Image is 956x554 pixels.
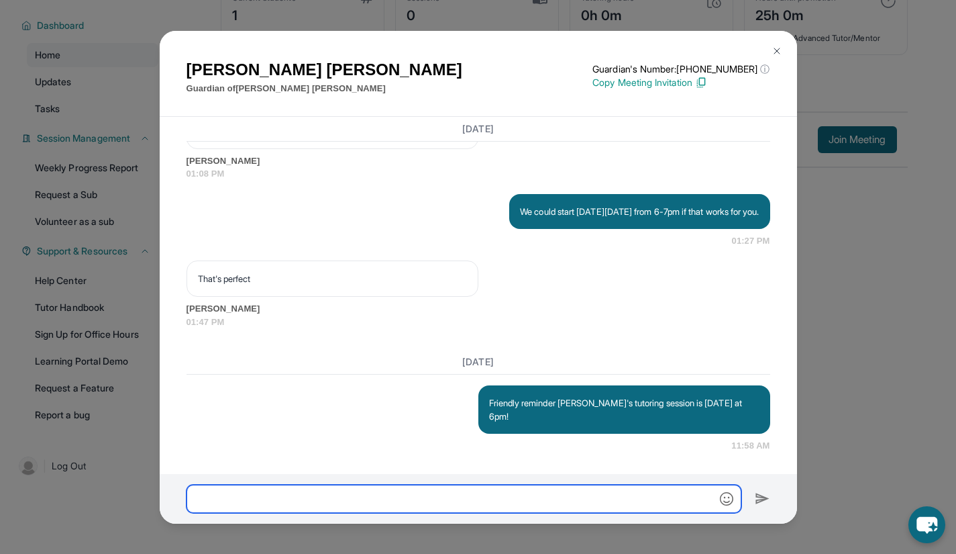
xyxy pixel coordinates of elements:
p: Guardian's Number: [PHONE_NUMBER] [592,62,769,76]
span: 01:08 PM [187,167,770,181]
span: [PERSON_NAME] [187,154,770,168]
p: That's perfect [198,272,467,285]
img: Send icon [755,491,770,507]
p: Guardian of [PERSON_NAME] [PERSON_NAME] [187,82,462,95]
span: 01:47 PM [187,316,770,329]
span: 11:58 AM [731,439,769,453]
img: Emoji [720,492,733,506]
span: 01:27 PM [732,234,770,248]
h1: [PERSON_NAME] [PERSON_NAME] [187,58,462,82]
span: ⓘ [760,62,769,76]
p: We could start [DATE][DATE] from 6-7pm if that works for you. [520,205,759,218]
h3: [DATE] [187,355,770,369]
h3: [DATE] [187,122,770,136]
p: Friendly reminder [PERSON_NAME]'s tutoring session is [DATE] at 6pm! [489,396,759,423]
img: Copy Icon [695,77,707,89]
p: Copy Meeting Invitation [592,76,769,89]
img: Close Icon [772,46,782,56]
span: [PERSON_NAME] [187,302,770,316]
button: chat-button [908,506,945,543]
